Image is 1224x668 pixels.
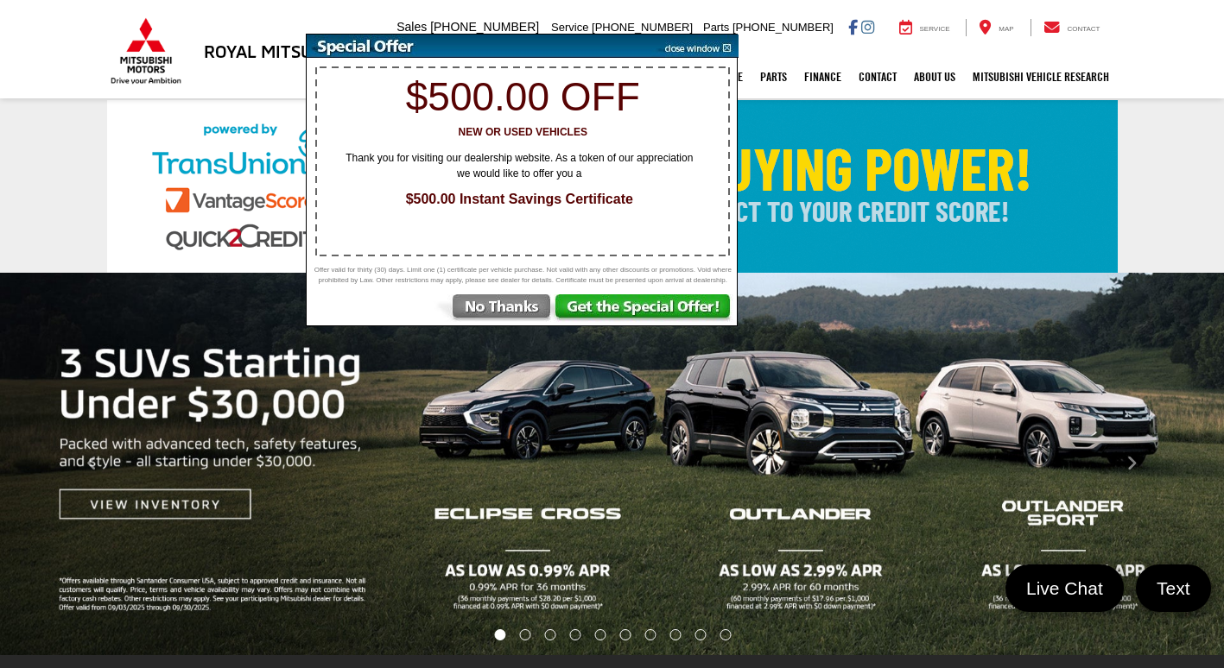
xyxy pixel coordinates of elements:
[966,19,1026,36] a: Map
[752,55,796,98] a: Parts: Opens in a new tab
[1005,564,1124,612] a: Live Chat
[554,294,737,325] img: Get the Special Offer
[545,629,556,640] li: Go to slide number 3.
[644,629,656,640] li: Go to slide number 7.
[694,629,706,640] li: Go to slide number 9.
[850,55,905,98] a: Contact
[1018,577,1112,600] span: Live Chat
[1148,577,1199,600] span: Text
[796,55,850,98] a: Finance
[396,20,427,34] span: Sales
[434,294,554,325] img: No Thanks, Continue to Website
[307,35,652,58] img: Special Offer
[861,20,874,34] a: Instagram: Click to visit our Instagram page
[311,265,734,286] span: Offer valid for thirty (30) days. Limit one (1) certificate per vehicle purchase. Not valid with ...
[325,190,713,210] span: $500.00 Instant Savings Certificate
[1031,19,1113,36] a: Contact
[720,629,731,640] li: Go to slide number 10.
[703,21,729,34] span: Parts
[316,127,729,138] h3: New or Used Vehicles
[619,629,631,640] li: Go to slide number 6.
[999,25,1013,33] span: Map
[1067,25,1100,33] span: Contact
[1040,307,1224,621] button: Click to view next picture.
[551,21,588,34] span: Service
[886,19,963,36] a: Service
[592,21,693,34] span: [PHONE_NUMBER]
[920,25,950,33] span: Service
[333,151,705,180] span: Thank you for visiting our dealership website. As a token of our appreciation we would like to of...
[669,629,681,640] li: Go to slide number 8.
[520,629,531,640] li: Go to slide number 2.
[651,35,739,58] img: close window
[732,21,834,34] span: [PHONE_NUMBER]
[107,100,1118,273] img: Check Your Buying Power
[848,20,858,34] a: Facebook: Click to visit our Facebook page
[494,629,505,640] li: Go to slide number 1.
[1136,564,1211,612] a: Text
[316,75,729,119] h1: $500.00 off
[570,629,581,640] li: Go to slide number 4.
[430,20,539,34] span: [PHONE_NUMBER]
[107,17,185,85] img: Mitsubishi
[204,41,355,60] h3: Royal Mitsubishi
[905,55,964,98] a: About Us
[595,629,606,640] li: Go to slide number 5.
[964,55,1118,98] a: Mitsubishi Vehicle Research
